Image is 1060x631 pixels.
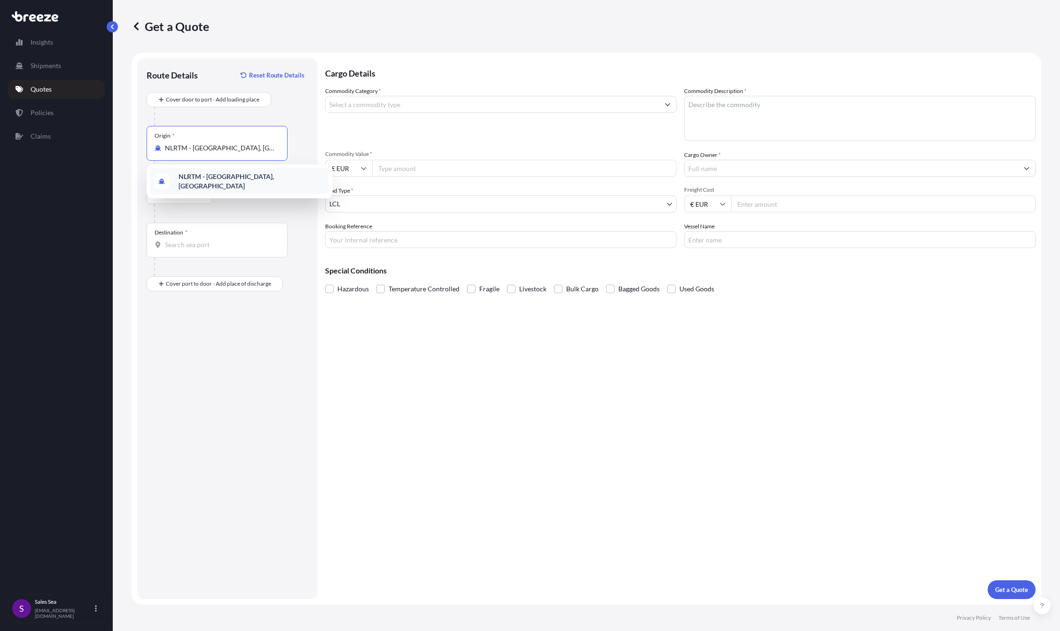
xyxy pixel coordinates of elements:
[325,267,1036,274] p: Special Conditions
[35,608,93,619] p: [EMAIL_ADDRESS][DOMAIN_NAME]
[325,231,677,248] input: Your internal reference
[325,186,353,195] span: Load Type
[731,195,1036,212] input: Enter amount
[998,614,1030,622] p: Terms of Use
[147,187,212,204] button: Select transport
[337,282,369,296] span: Hazardous
[132,19,209,34] p: Get a Quote
[249,70,304,80] p: Reset Route Details
[147,164,333,198] div: Show suggestions
[957,614,991,622] p: Privacy Policy
[19,604,24,613] span: S
[684,150,721,160] label: Cargo Owner
[372,160,677,177] input: Type amount
[684,186,1036,194] span: Freight Cost
[679,282,714,296] span: Used Goods
[519,282,546,296] span: Livestock
[684,86,747,96] label: Commodity Description
[35,598,93,606] p: Sales Sea
[685,160,1018,177] input: Full name
[325,150,677,158] span: Commodity Value
[329,199,340,209] span: LCL
[31,132,51,141] p: Claims
[31,108,54,117] p: Policies
[155,132,175,140] div: Origin
[326,96,659,113] input: Select a commodity type
[325,86,381,96] label: Commodity Category
[165,143,276,153] input: Origin
[166,279,271,288] span: Cover port to door - Add place of discharge
[325,222,372,231] label: Booking Reference
[479,282,499,296] span: Fragile
[155,229,187,236] div: Destination
[31,85,52,94] p: Quotes
[1018,160,1035,177] button: Show suggestions
[166,95,259,104] span: Cover door to port - Add loading place
[179,172,274,190] b: NLRTM - [GEOGRAPHIC_DATA], [GEOGRAPHIC_DATA]
[995,585,1028,594] p: Get a Quote
[31,38,53,47] p: Insights
[566,282,599,296] span: Bulk Cargo
[659,96,676,113] button: Show suggestions
[389,282,460,296] span: Temperature Controlled
[618,282,660,296] span: Bagged Goods
[31,61,61,70] p: Shipments
[147,70,198,81] p: Route Details
[165,240,276,249] input: Destination
[325,58,1036,86] p: Cargo Details
[684,231,1036,248] input: Enter name
[684,222,715,231] label: Vessel Name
